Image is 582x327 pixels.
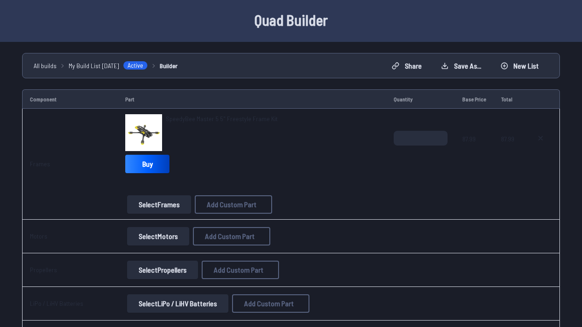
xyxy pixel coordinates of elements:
[127,195,191,214] button: SelectFrames
[125,261,200,279] a: SelectPropellers
[30,266,57,274] a: Propellers
[125,195,193,214] a: SelectFrames
[30,299,83,307] a: LiPo / LiHV Batteries
[202,261,279,279] button: Add Custom Part
[384,58,430,73] button: Share
[232,294,309,313] button: Add Custom Part
[125,155,169,173] a: Buy
[125,227,191,245] a: SelectMotors
[160,61,178,70] a: Builder
[127,227,189,245] button: SelectMotors
[34,61,57,70] a: All builds
[166,114,278,123] a: SpeedyBee Master 5 5" Freestyle Frame Kit
[462,131,486,175] span: 87.99
[127,261,198,279] button: SelectPropellers
[244,300,294,307] span: Add Custom Part
[125,294,230,313] a: SelectLiPo / LiHV Batteries
[433,58,489,73] button: Save as...
[207,201,256,208] span: Add Custom Part
[493,58,547,73] button: New List
[195,195,272,214] button: Add Custom Part
[22,89,118,109] td: Component
[386,89,455,109] td: Quantity
[30,232,47,240] a: Motors
[125,114,162,151] img: image
[69,61,148,70] a: My Build List [DATE]Active
[214,266,263,274] span: Add Custom Part
[455,89,494,109] td: Base Price
[123,61,148,70] span: Active
[193,227,270,245] button: Add Custom Part
[11,9,571,31] h1: Quad Builder
[494,89,522,109] td: Total
[127,294,228,313] button: SelectLiPo / LiHV Batteries
[118,89,386,109] td: Part
[501,131,514,175] span: 87.99
[69,61,119,70] span: My Build List [DATE]
[205,233,255,240] span: Add Custom Part
[166,115,278,123] span: SpeedyBee Master 5 5" Freestyle Frame Kit
[30,160,50,168] a: Frames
